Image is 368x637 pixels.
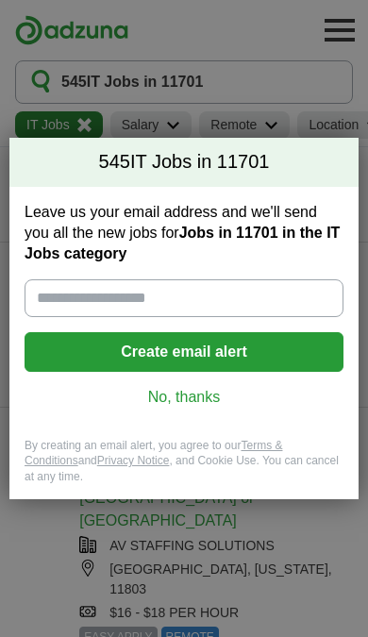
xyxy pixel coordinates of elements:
h2: IT Jobs in 11701 [9,138,359,187]
button: Create email alert [25,332,343,372]
span: 545 [99,149,130,176]
strong: Jobs in 11701 in the IT Jobs category [25,225,340,261]
a: Privacy Notice [97,454,170,467]
label: Leave us your email address and we'll send you all the new jobs for [25,202,343,264]
div: By creating an email alert, you agree to our and , and Cookie Use. You can cancel at any time. [9,438,359,500]
a: No, thanks [40,387,328,408]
